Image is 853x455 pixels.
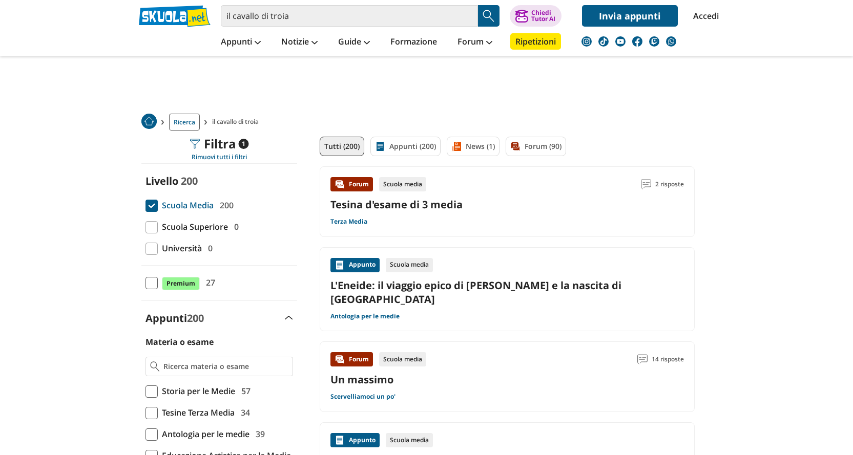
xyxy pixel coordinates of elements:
[598,36,609,47] img: tiktok
[379,177,426,191] div: Scuola media
[632,36,642,47] img: facebook
[320,137,364,156] a: Tutti (200)
[218,33,263,52] a: Appunti
[335,260,345,270] img: Appunti contenuto
[141,153,297,161] div: Rimuovi tutti i filtri
[216,199,234,212] span: 200
[666,36,676,47] img: WhatsApp
[237,384,251,398] span: 57
[158,384,235,398] span: Storia per le Medie
[582,5,678,27] a: Invia appunti
[330,312,400,320] a: Antologia per le medie
[141,114,157,131] a: Home
[451,141,462,151] img: News filtro contenuto
[447,137,500,156] a: News (1)
[221,5,478,27] input: Cerca appunti, riassunti o versioni
[581,36,592,47] img: instagram
[158,406,235,419] span: Tesine Terza Media
[510,141,521,151] img: Forum filtro contenuto
[335,179,345,189] img: Forum contenuto
[510,5,561,27] button: ChiediTutor AI
[510,33,561,50] a: Ripetizioni
[655,177,684,191] span: 2 risposte
[478,5,500,27] button: Search Button
[649,36,659,47] img: twitch
[375,141,385,151] img: Appunti filtro contenuto
[212,114,263,131] span: il cavallo di troia
[370,137,441,156] a: Appunti (200)
[145,336,214,348] label: Materia o esame
[330,258,380,272] div: Appunto
[169,114,200,131] a: Ricerca
[158,242,202,255] span: Università
[615,36,626,47] img: youtube
[145,174,178,188] label: Livello
[158,220,228,233] span: Scuola Superiore
[204,242,213,255] span: 0
[455,33,495,52] a: Forum
[641,179,651,189] img: Commenti lettura
[330,218,367,226] a: Terza Media
[252,427,265,441] span: 39
[230,220,239,233] span: 0
[481,8,496,24] img: Cerca appunti, riassunti o versioni
[158,427,249,441] span: Antologia per le medie
[181,174,198,188] span: 200
[336,33,372,52] a: Guide
[285,316,293,320] img: Apri e chiudi sezione
[141,114,157,129] img: Home
[693,5,715,27] a: Accedi
[637,354,648,364] img: Commenti lettura
[187,311,204,325] span: 200
[330,352,373,366] div: Forum
[150,361,160,372] img: Ricerca materia o esame
[190,139,200,149] img: Filtra filtri mobile
[238,139,248,149] span: 1
[386,433,433,447] div: Scuola media
[652,352,684,366] span: 14 risposte
[162,277,200,290] span: Premium
[330,373,393,386] a: Un massimo
[330,433,380,447] div: Appunto
[158,199,214,212] span: Scuola Media
[330,177,373,191] div: Forum
[202,276,215,289] span: 27
[531,10,555,22] div: Chiedi Tutor AI
[279,33,320,52] a: Notizie
[237,406,250,419] span: 34
[330,198,463,211] a: Tesina d'esame di 3 media
[330,278,684,306] a: L'Eneide: il viaggio epico di [PERSON_NAME] e la nascita di [GEOGRAPHIC_DATA]
[190,137,248,151] div: Filtra
[163,361,288,372] input: Ricerca materia o esame
[335,435,345,445] img: Appunti contenuto
[506,137,566,156] a: Forum (90)
[386,258,433,272] div: Scuola media
[330,393,396,401] a: Scervelliamoci un po'
[379,352,426,366] div: Scuola media
[388,33,440,52] a: Formazione
[335,354,345,364] img: Forum contenuto
[145,311,204,325] label: Appunti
